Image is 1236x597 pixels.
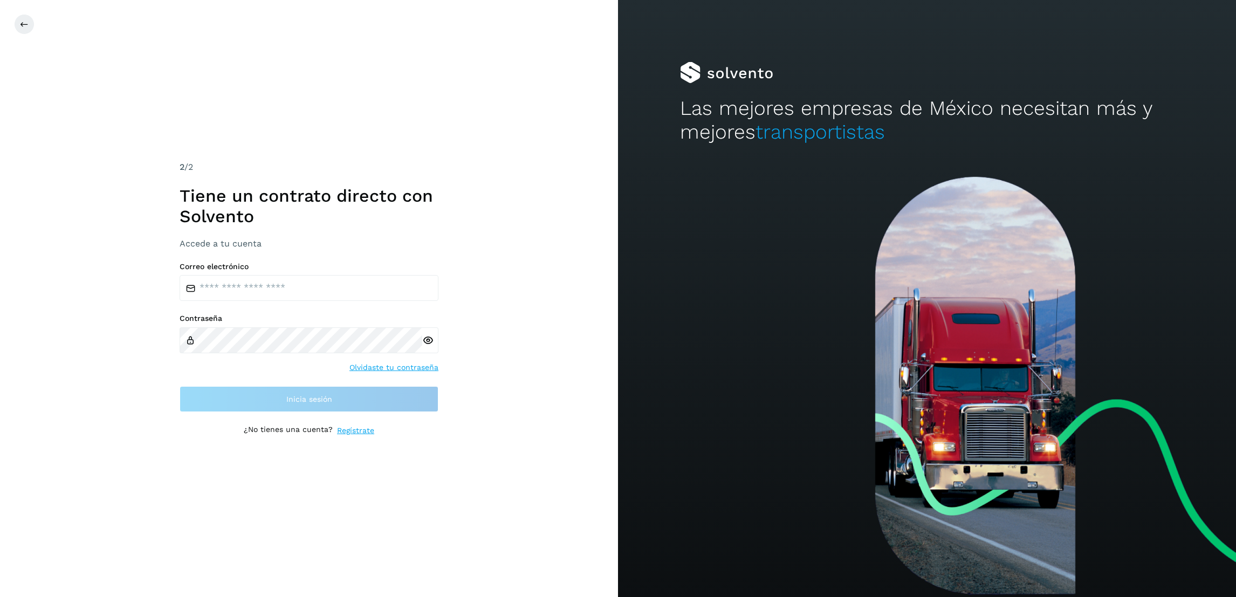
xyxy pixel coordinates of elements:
[286,395,332,403] span: Inicia sesión
[680,97,1175,145] h2: Las mejores empresas de México necesitan más y mejores
[180,238,438,249] h3: Accede a tu cuenta
[180,161,438,174] div: /2
[180,262,438,271] label: Correo electrónico
[349,362,438,373] a: Olvidaste tu contraseña
[337,425,374,436] a: Regístrate
[180,386,438,412] button: Inicia sesión
[180,186,438,227] h1: Tiene un contrato directo con Solvento
[180,162,184,172] span: 2
[756,120,885,143] span: transportistas
[244,425,333,436] p: ¿No tienes una cuenta?
[180,314,438,323] label: Contraseña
